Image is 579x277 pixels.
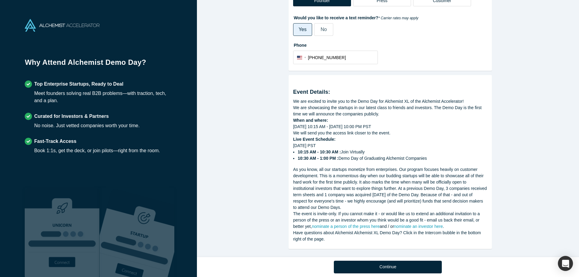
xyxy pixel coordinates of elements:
[34,139,76,144] strong: Fast-Track Access
[293,211,487,230] div: The event is invite-only. If you cannot make it - or would like us to extend an additional invita...
[298,150,341,154] strong: 10:15 AM - 10:30 AM :
[334,261,442,273] button: Continue
[378,16,419,20] em: * Carrier rates may apply
[34,90,172,104] div: Meet founders solving real B2B problems—with traction, tech, and a plan.
[299,27,306,32] span: Yes
[312,224,380,229] a: nominate a person of the press here
[293,118,328,123] strong: When and where:
[298,155,487,162] li: Demo Day of Graduating Alchemist Companies
[34,81,123,87] strong: Top Enterprise Startups, Ready to Deal
[34,114,109,119] strong: Curated for Investors & Partners
[293,230,487,242] div: Have questions about Alchemist Alchemist XL Demo Day? Click in the Intercom bubble in the bottom ...
[394,224,443,229] a: nominate an investor here
[293,13,487,21] label: Would you like to receive a text reminder?
[25,57,172,72] h1: Why Attend Alchemist Demo Day?
[293,143,487,162] div: [DATE] PST
[293,137,336,142] strong: Live Event Schedule:
[293,89,330,95] strong: Event Details:
[293,98,487,105] div: We are excited to invite you to the Demo Day for Alchemist XL of the Alchemist Accelerator!
[321,27,327,32] span: No
[298,156,338,161] strong: 10:30 AM - 1:00 PM :
[293,105,487,117] div: We are showcasing the startups in our latest class to friends and investors. The Demo Day is the ...
[293,40,487,49] label: Phone
[298,149,487,155] li: Join Virtually
[34,122,140,129] div: No noise. Just vetted companies worth your time.
[293,130,487,136] div: We will send you the access link closer to the event.
[25,188,100,277] img: Robust Technologies
[293,124,487,130] div: [DATE] 10:15 AM - [DATE] 10:00 PM PST
[293,166,487,211] div: As you know, all our startups monetize from enterprises. Our program focuses heavily on customer ...
[34,147,160,154] div: Book 1:1s, get the deck, or join pilots—right from the room.
[25,19,100,32] img: Alchemist Accelerator Logo
[100,188,174,277] img: Prism AI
